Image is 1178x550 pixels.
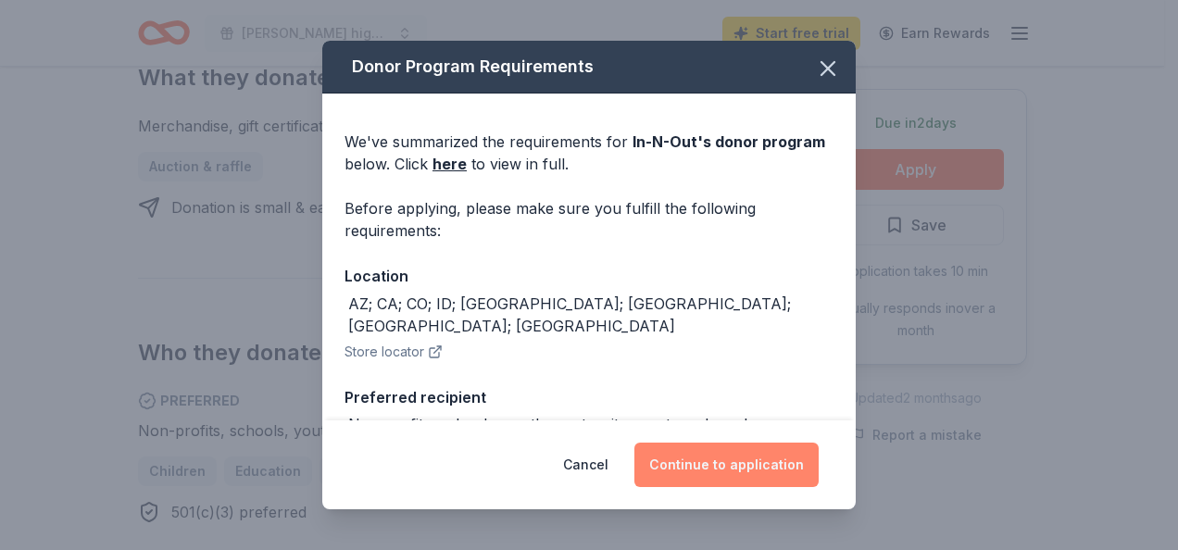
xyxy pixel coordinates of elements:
a: here [432,153,467,175]
button: Store locator [345,341,443,363]
div: Before applying, please make sure you fulfill the following requirements: [345,197,833,242]
div: Preferred recipient [345,385,833,409]
button: Cancel [563,443,608,487]
span: In-N-Out 's donor program [633,132,825,151]
div: Donor Program Requirements [322,41,856,94]
div: We've summarized the requirements for below. Click to view in full. [345,131,833,175]
div: Non-profits, schools, youth sports, city events and much more. [348,413,798,435]
div: Location [345,264,833,288]
button: Continue to application [634,443,819,487]
div: AZ; CA; CO; ID; [GEOGRAPHIC_DATA]; [GEOGRAPHIC_DATA]; [GEOGRAPHIC_DATA]; [GEOGRAPHIC_DATA] [348,293,833,337]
